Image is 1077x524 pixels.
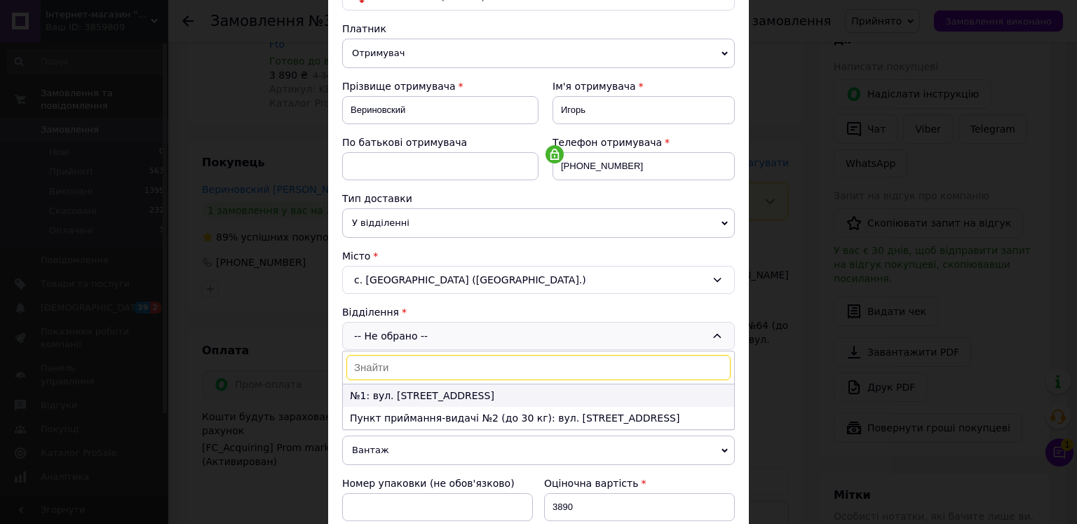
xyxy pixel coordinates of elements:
[342,39,735,68] span: Отримувач
[342,137,467,148] span: По батькові отримувача
[342,208,735,238] span: У відділенні
[342,81,456,92] span: Прізвище отримувача
[342,193,412,204] span: Тип доставки
[343,384,734,407] li: №1: вул. [STREET_ADDRESS]
[342,436,735,465] span: Вантаж
[343,407,734,429] li: Пункт приймання-видачі №2 (до 30 кг): вул. [STREET_ADDRESS]
[346,355,731,380] input: Знайти
[342,266,735,294] div: с. [GEOGRAPHIC_DATA] ([GEOGRAPHIC_DATA].)
[342,23,386,34] span: Платник
[342,476,533,490] div: Номер упаковки (не обов'язково)
[342,305,735,319] div: Відділення
[342,322,735,350] div: -- Не обрано --
[553,137,662,148] span: Телефон отримувача
[544,476,735,490] div: Оціночна вартість
[342,249,735,263] div: Місто
[553,152,735,180] input: +380
[553,81,636,92] span: Ім'я отримувача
